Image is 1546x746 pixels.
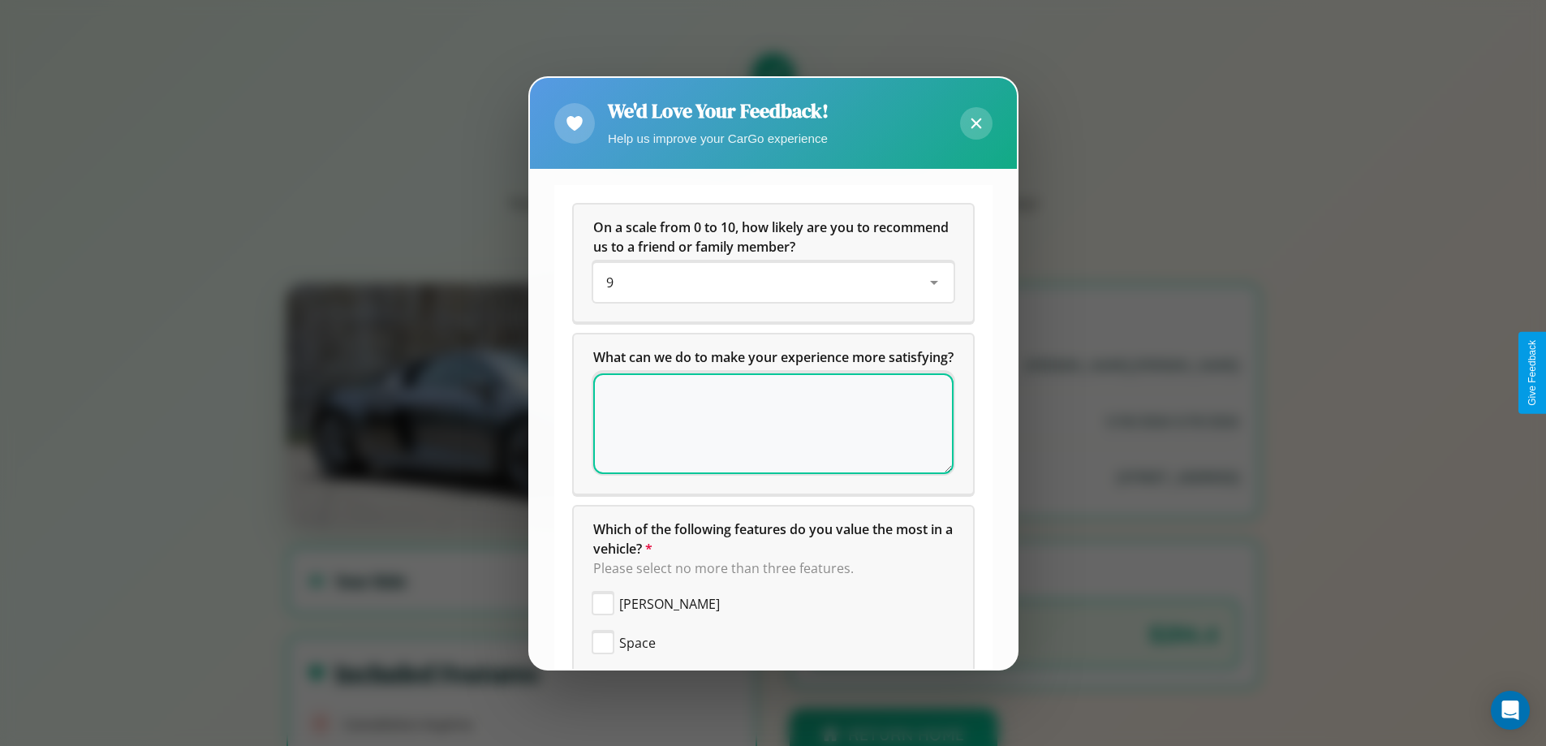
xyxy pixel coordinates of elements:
span: On a scale from 0 to 10, how likely are you to recommend us to a friend or family member? [593,218,952,256]
div: Open Intercom Messenger [1491,691,1530,730]
span: Please select no more than three features. [593,559,854,577]
h2: We'd Love Your Feedback! [608,97,829,124]
span: 9 [606,274,614,291]
h5: On a scale from 0 to 10, how likely are you to recommend us to a friend or family member? [593,218,954,257]
div: On a scale from 0 to 10, how likely are you to recommend us to a friend or family member? [593,263,954,302]
p: Help us improve your CarGo experience [608,127,829,149]
span: What can we do to make your experience more satisfying? [593,348,954,366]
span: Space [619,633,656,653]
span: [PERSON_NAME] [619,594,720,614]
div: On a scale from 0 to 10, how likely are you to recommend us to a friend or family member? [574,205,973,321]
span: Which of the following features do you value the most in a vehicle? [593,520,956,558]
div: Give Feedback [1527,340,1538,406]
